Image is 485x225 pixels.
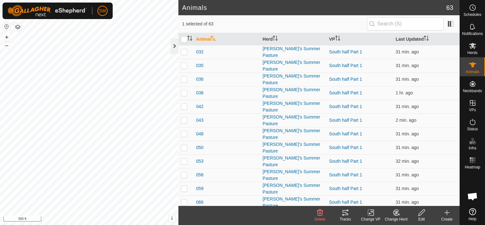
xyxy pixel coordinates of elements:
span: 048 [196,131,203,137]
div: Change VP [358,216,383,222]
a: Privacy Policy [64,217,88,222]
div: Edit [409,216,434,222]
div: Change Herd [383,216,409,222]
span: Neckbands [463,89,482,93]
button: + [3,33,10,41]
div: [PERSON_NAME]'s Summer Pasture [262,100,324,113]
span: 1 selected of 63 [182,21,367,27]
span: Sep 2, 2025, 7:06 PM [395,118,416,123]
div: [PERSON_NAME]'s Summer Pasture [262,155,324,168]
span: Sep 2, 2025, 6:36 PM [395,172,419,177]
span: Herds [467,51,477,55]
a: South half Part 1 [329,90,362,95]
span: Help [468,217,476,221]
a: South half Part 1 [329,145,362,150]
p-sorticon: Activate to sort [211,37,216,42]
span: 050 [196,144,203,151]
p-sorticon: Activate to sort [424,37,429,42]
a: South half Part 1 [329,186,362,191]
th: Animal [194,33,260,45]
a: South half Part 1 [329,131,362,136]
div: Create [434,216,460,222]
span: 066 [196,199,203,206]
h2: Animals [182,4,446,11]
span: Heatmap [465,165,480,169]
span: SW [99,8,106,14]
a: Help [460,206,485,223]
div: [PERSON_NAME]'s Summer Pasture [262,73,324,86]
th: Last Updated [393,33,460,45]
span: 038 [196,90,203,96]
th: Herd [260,33,327,45]
a: South half Part 1 [329,172,362,177]
span: Schedules [463,13,481,17]
span: VPs [469,108,476,112]
span: Sep 2, 2025, 6:36 PM [395,63,419,68]
span: 058 [196,172,203,178]
a: South half Part 1 [329,118,362,123]
span: Sep 2, 2025, 6:37 PM [395,131,419,136]
div: [PERSON_NAME]'s Summer Pasture [262,141,324,154]
span: Sep 2, 2025, 6:36 PM [395,145,419,150]
span: Sep 2, 2025, 6:36 PM [395,104,419,109]
a: Contact Us [96,217,114,222]
div: [PERSON_NAME]'s Summer Pasture [262,127,324,141]
img: Gallagher Logo [8,5,87,17]
span: i [171,216,173,221]
a: South half Part 1 [329,49,362,54]
p-sorticon: Activate to sort [187,37,192,42]
a: Open chat [463,187,482,206]
div: [PERSON_NAME]'s Summer Pasture [262,196,324,209]
a: South half Part 1 [329,77,362,82]
a: South half Part 1 [329,200,362,205]
span: Sep 2, 2025, 6:37 PM [395,186,419,191]
th: VP [327,33,393,45]
div: [PERSON_NAME]'s Summer Pasture [262,182,324,195]
span: Status [467,127,478,131]
button: Reset Map [3,23,10,31]
span: 035 [196,62,203,69]
span: 059 [196,185,203,192]
button: i [169,215,176,222]
div: [PERSON_NAME]'s Summer Pasture [262,168,324,182]
span: 053 [196,158,203,165]
span: Animals [466,70,479,74]
a: South half Part 1 [329,159,362,164]
button: Map Layers [14,23,22,31]
span: Delete [315,217,326,222]
span: Sep 2, 2025, 6:36 PM [395,200,419,205]
span: 043 [196,117,203,124]
div: [PERSON_NAME]'s Summer Pasture [262,114,324,127]
div: [PERSON_NAME]'s Summer Pasture [262,86,324,100]
input: Search (S) [367,17,444,31]
span: 036 [196,76,203,83]
span: 63 [446,3,453,12]
span: Notifications [462,32,483,36]
a: South half Part 1 [329,63,362,68]
button: – [3,42,10,49]
span: 042 [196,103,203,110]
p-sorticon: Activate to sort [335,37,340,42]
span: Sep 2, 2025, 6:36 PM [395,49,419,54]
div: Tracks [333,216,358,222]
span: Sep 2, 2025, 6:36 PM [395,159,419,164]
span: Sep 2, 2025, 6:07 PM [395,90,413,95]
p-sorticon: Activate to sort [273,37,278,42]
span: Sep 2, 2025, 6:36 PM [395,77,419,82]
span: Infra [468,146,476,150]
div: [PERSON_NAME]'s Summer Pasture [262,59,324,72]
a: South half Part 1 [329,104,362,109]
span: 032 [196,49,203,55]
div: [PERSON_NAME]'s Summer Pasture [262,45,324,59]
